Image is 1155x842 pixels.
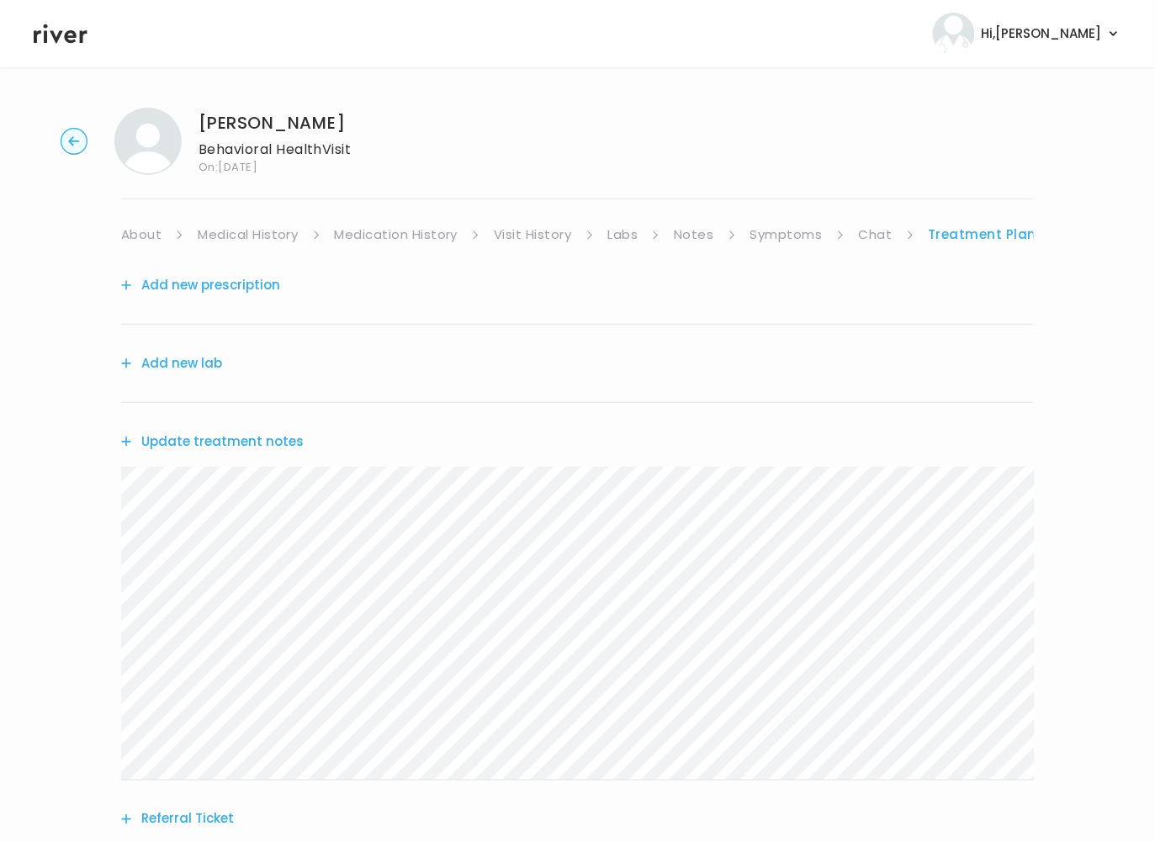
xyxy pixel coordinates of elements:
[114,108,182,175] img: ISABEL AGUIAR
[335,223,458,246] a: Medication History
[608,223,638,246] a: Labs
[199,138,352,162] p: Behavioral Health Visit
[494,223,571,246] a: Visit History
[750,223,823,246] a: Symptoms
[933,13,975,55] img: user avatar
[859,223,893,246] a: Chat
[929,223,1037,246] a: Treatment Plan
[121,352,222,375] button: Add new lab
[198,223,298,246] a: Medical History
[121,808,234,831] button: Referral Ticket
[674,223,713,246] a: Notes
[199,162,352,172] span: On: [DATE]
[982,22,1102,45] span: Hi, [PERSON_NAME]
[121,430,304,453] button: Update treatment notes
[199,111,352,135] h1: [PERSON_NAME]
[121,223,162,246] a: About
[121,273,280,297] button: Add new prescription
[933,13,1121,55] button: user avatarHi,[PERSON_NAME]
